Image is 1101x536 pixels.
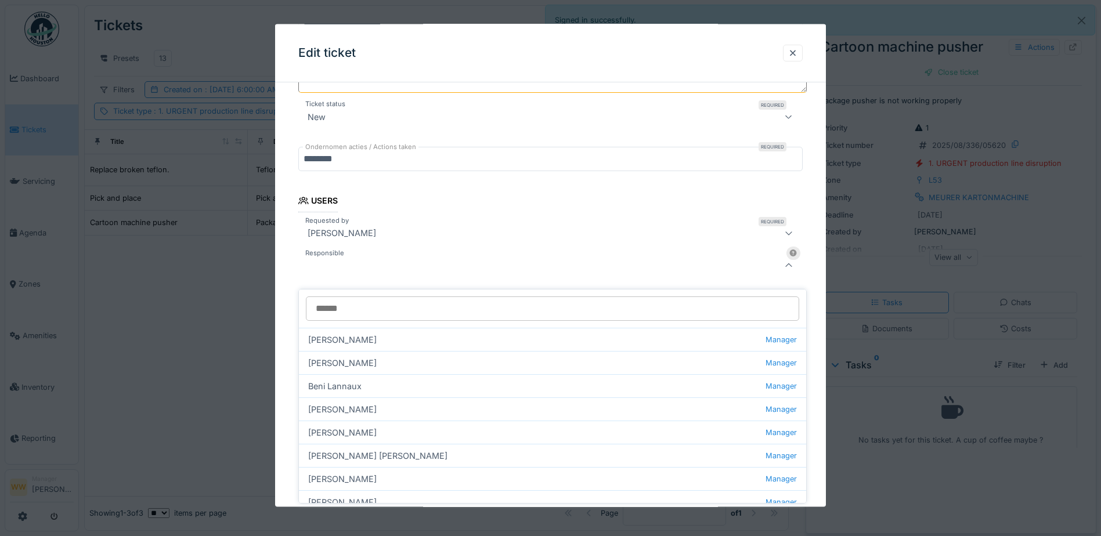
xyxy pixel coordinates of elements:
div: [PERSON_NAME] [299,328,806,351]
span: Manager [766,381,797,392]
div: New [303,110,330,124]
div: Users [298,192,338,212]
div: [PERSON_NAME] [299,467,806,490]
div: [PERSON_NAME] [303,226,381,240]
span: Manager [766,473,797,484]
label: Requested by [303,215,351,225]
span: Manager [766,427,797,438]
label: Ticket status [303,99,348,109]
span: Manager [766,450,797,461]
label: Ondernomen acties / Actions taken [303,142,418,152]
div: [PERSON_NAME] [299,397,806,421]
div: Required [759,100,786,110]
span: Manager [766,404,797,415]
span: Manager [766,497,797,508]
div: [PERSON_NAME] [299,421,806,444]
div: [PERSON_NAME] [299,351,806,374]
div: Location [298,288,353,308]
span: Manager [766,334,797,345]
div: [PERSON_NAME] [299,490,806,513]
div: Beni Lannaux [299,374,806,397]
div: Required [759,216,786,226]
label: Priority [303,506,330,516]
div: Required [759,142,786,151]
div: [PERSON_NAME] [PERSON_NAME] [299,444,806,467]
span: Manager [766,357,797,368]
label: Responsible [303,248,346,258]
h3: Edit ticket [298,46,356,60]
